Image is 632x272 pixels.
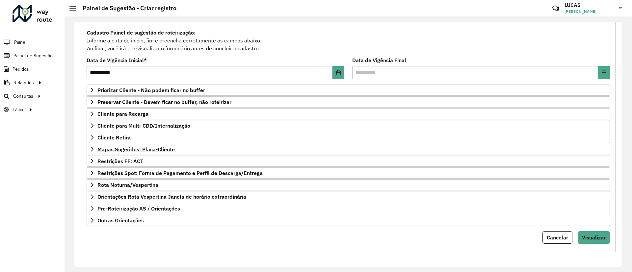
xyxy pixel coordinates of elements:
span: Rota Noturna/Vespertina [97,182,158,187]
button: Choose Date [332,66,344,79]
a: Pre-Roteirização AS / Orientações [87,203,610,214]
span: Outras Orientações [97,218,144,223]
span: Cliente para Multi-CDD/Internalização [97,123,190,128]
span: [PERSON_NAME] [565,9,614,14]
span: Mapas Sugeridos: Placa-Cliente [97,147,175,152]
a: Mapas Sugeridos: Placa-Cliente [87,144,610,155]
a: Orientações Rota Vespertina Janela de horário extraordinária [87,191,610,202]
h3: LUCAS [565,2,614,8]
span: Cancelar [547,234,568,241]
span: Painel [14,39,26,46]
span: Painel de Sugestão [13,52,53,59]
span: Tático [13,106,25,113]
span: Cliente Retira [97,135,131,140]
a: Restrições FF: ACT [87,156,610,167]
a: Cliente para Multi-CDD/Internalização [87,120,610,131]
span: Visualizar [582,234,606,241]
button: Choose Date [598,66,610,79]
span: Relatórios [13,79,34,86]
a: Contato Rápido [549,1,563,15]
a: Cliente para Recarga [87,108,610,119]
a: Rota Noturna/Vespertina [87,179,610,190]
span: Pre-Roteirização AS / Orientações [97,206,180,211]
a: Cliente Retira [87,132,610,143]
div: Informe a data de inicio, fim e preencha corretamente os campos abaixo. Ao final, você irá pré-vi... [87,28,610,53]
span: Priorizar Cliente - Não podem ficar no buffer [97,87,205,93]
label: Data de Vigência Final [352,56,406,64]
span: Consultas [13,93,33,100]
span: Cliente para Recarga [97,111,148,116]
span: Preservar Cliente - Devem ficar no buffer, não roteirizar [97,99,231,105]
a: Priorizar Cliente - Não podem ficar no buffer [87,85,610,96]
button: Cancelar [542,231,572,244]
span: Restrições FF: ACT [97,159,143,164]
h2: Painel de Sugestão - Criar registro [76,5,176,12]
label: Data de Vigência Inicial [87,56,147,64]
span: Orientações Rota Vespertina Janela de horário extraordinária [97,194,246,199]
strong: Cadastro Painel de sugestão de roteirização: [87,29,196,36]
a: Outras Orientações [87,215,610,226]
button: Visualizar [578,231,610,244]
span: Pedidos [13,66,29,73]
a: Preservar Cliente - Devem ficar no buffer, não roteirizar [87,96,610,108]
span: Restrições Spot: Forma de Pagamento e Perfil de Descarga/Entrega [97,170,263,176]
a: Restrições Spot: Forma de Pagamento e Perfil de Descarga/Entrega [87,167,610,179]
